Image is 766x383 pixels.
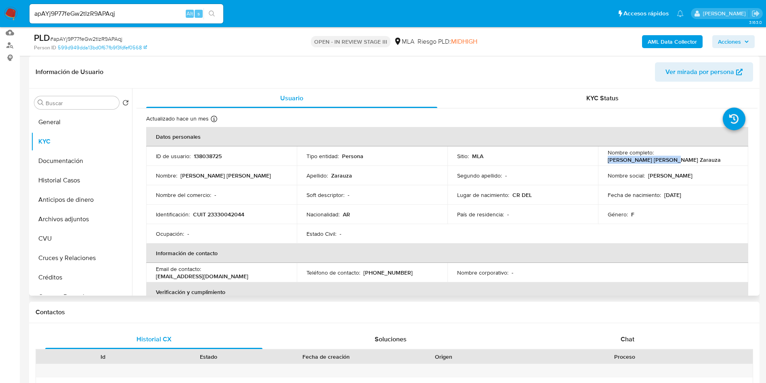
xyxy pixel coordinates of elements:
[156,211,190,218] p: Identificación :
[677,10,684,17] a: Notificaciones
[31,209,132,229] button: Archivos adjuntos
[608,211,628,218] p: Género :
[457,191,509,199] p: Lugar de nacimiento :
[58,44,147,51] a: 599d949dda13bd0f67fb9f3fdfef0568
[648,35,697,48] b: AML Data Collector
[472,152,483,160] p: MLA
[306,172,328,179] p: Apellido :
[512,191,532,199] p: CR DEL
[156,273,248,280] p: [EMAIL_ADDRESS][DOMAIN_NAME]
[457,172,502,179] p: Segundo apellido :
[457,152,469,160] p: Sitio :
[162,353,256,361] div: Estado
[34,44,56,51] b: Person ID
[31,229,132,248] button: CVU
[29,8,223,19] input: Buscar usuario o caso...
[122,99,129,108] button: Volver al orden por defecto
[306,191,344,199] p: Soft descriptor :
[394,37,414,46] div: MLA
[31,112,132,132] button: General
[306,152,339,160] p: Tipo entidad :
[146,243,748,263] th: Información de contacto
[457,211,504,218] p: País de residencia :
[311,36,390,47] p: OPEN - IN REVIEW STAGE III
[31,151,132,171] button: Documentación
[267,353,385,361] div: Fecha de creación
[187,230,189,237] p: -
[146,115,209,123] p: Actualizado hace un mes
[194,152,222,160] p: 138038725
[46,99,116,107] input: Buscar
[608,156,721,163] p: [PERSON_NAME] [PERSON_NAME] Zarauza
[306,211,340,218] p: Nacionalidad :
[502,353,747,361] div: Proceso
[204,8,220,19] button: search-icon
[146,282,748,302] th: Verificación y cumplimiento
[718,35,741,48] span: Acciones
[38,99,44,106] button: Buscar
[187,10,193,17] span: Alt
[343,211,350,218] p: AR
[608,172,645,179] p: Nombre social :
[608,191,661,199] p: Fecha de nacimiento :
[306,269,360,276] p: Teléfono de contacto :
[156,230,184,237] p: Ocupación :
[375,334,407,344] span: Soluciones
[664,191,681,199] p: [DATE]
[451,37,477,46] span: MIDHIGH
[751,9,760,18] a: Salir
[50,35,122,43] span: # apAYj9P77feGw2tIzR9APAqj
[418,37,477,46] span: Riesgo PLD:
[655,62,753,82] button: Ver mirada por persona
[280,93,303,103] span: Usuario
[331,172,352,179] p: Zarauza
[631,211,634,218] p: F
[31,268,132,287] button: Créditos
[31,132,132,151] button: KYC
[505,172,507,179] p: -
[363,269,413,276] p: [PHONE_NUMBER]
[306,230,336,237] p: Estado Civil :
[623,9,669,18] span: Accesos rápidos
[31,287,132,307] button: Cuentas Bancarias
[31,248,132,268] button: Cruces y Relaciones
[156,265,201,273] p: Email de contacto :
[31,190,132,209] button: Anticipos de dinero
[342,152,363,160] p: Persona
[512,269,513,276] p: -
[34,31,50,44] b: PLD
[156,191,211,199] p: Nombre del comercio :
[397,353,491,361] div: Origen
[136,334,172,344] span: Historial CX
[712,35,755,48] button: Acciones
[648,172,693,179] p: [PERSON_NAME]
[608,149,654,156] p: Nombre completo :
[146,127,748,146] th: Datos personales
[156,152,191,160] p: ID de usuario :
[31,171,132,190] button: Historial Casos
[665,62,734,82] span: Ver mirada por persona
[36,308,753,316] h1: Contactos
[193,211,244,218] p: CUIT 23330042044
[507,211,509,218] p: -
[586,93,619,103] span: KYC Status
[340,230,341,237] p: -
[703,10,749,17] p: gustavo.deseta@mercadolibre.com
[36,68,103,76] h1: Información de Usuario
[56,353,150,361] div: Id
[642,35,703,48] button: AML Data Collector
[621,334,634,344] span: Chat
[749,19,762,25] span: 3.163.0
[180,172,271,179] p: [PERSON_NAME] [PERSON_NAME]
[214,191,216,199] p: -
[457,269,508,276] p: Nombre corporativo :
[348,191,349,199] p: -
[156,172,177,179] p: Nombre :
[197,10,200,17] span: s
